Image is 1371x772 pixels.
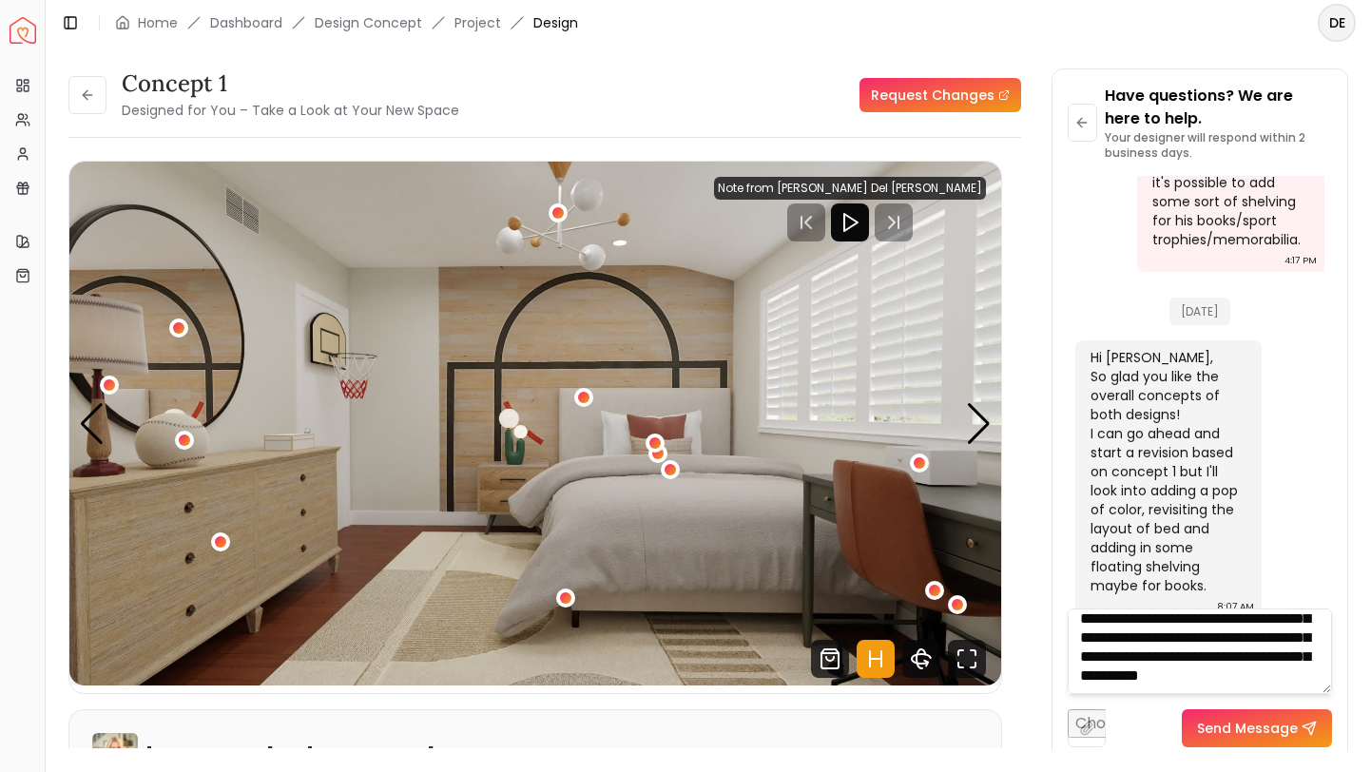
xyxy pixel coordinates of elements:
[966,403,992,445] div: Next slide
[533,13,578,32] span: Design
[1217,597,1254,616] div: 8:07 AM
[1320,6,1354,40] span: DE
[902,640,940,678] svg: 360 View
[1105,85,1332,130] p: Have questions? We are here to help.
[1318,4,1356,42] button: DE
[69,162,1001,685] div: 1 / 4
[138,13,178,32] a: Home
[122,101,459,120] small: Designed for You – Take a Look at Your New Space
[69,162,1001,685] div: Carousel
[122,68,459,99] h3: concept 1
[1182,709,1332,747] button: Send Message
[1105,130,1332,161] p: Your designer will respond within 2 business days.
[69,162,1001,685] img: Design Render 1
[454,13,501,32] a: Project
[859,78,1021,112] a: Request Changes
[811,640,849,678] svg: Shop Products from this design
[115,13,578,32] nav: breadcrumb
[1091,348,1244,595] div: Hi [PERSON_NAME], So glad you like the overall concepts of both designs! I can go ahead and start...
[1284,251,1317,270] div: 4:17 PM
[1169,298,1230,325] span: [DATE]
[10,17,36,44] a: Spacejoy
[857,640,895,678] svg: Hotspots Toggle
[948,640,986,678] svg: Fullscreen
[145,744,434,767] h6: [PERSON_NAME] Del [PERSON_NAME]
[210,13,282,32] a: Dashboard
[79,403,105,445] div: Previous slide
[839,211,861,234] svg: Play
[10,17,36,44] img: Spacejoy Logo
[315,13,422,32] li: Design Concept
[714,177,986,200] div: Note from [PERSON_NAME] Del [PERSON_NAME]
